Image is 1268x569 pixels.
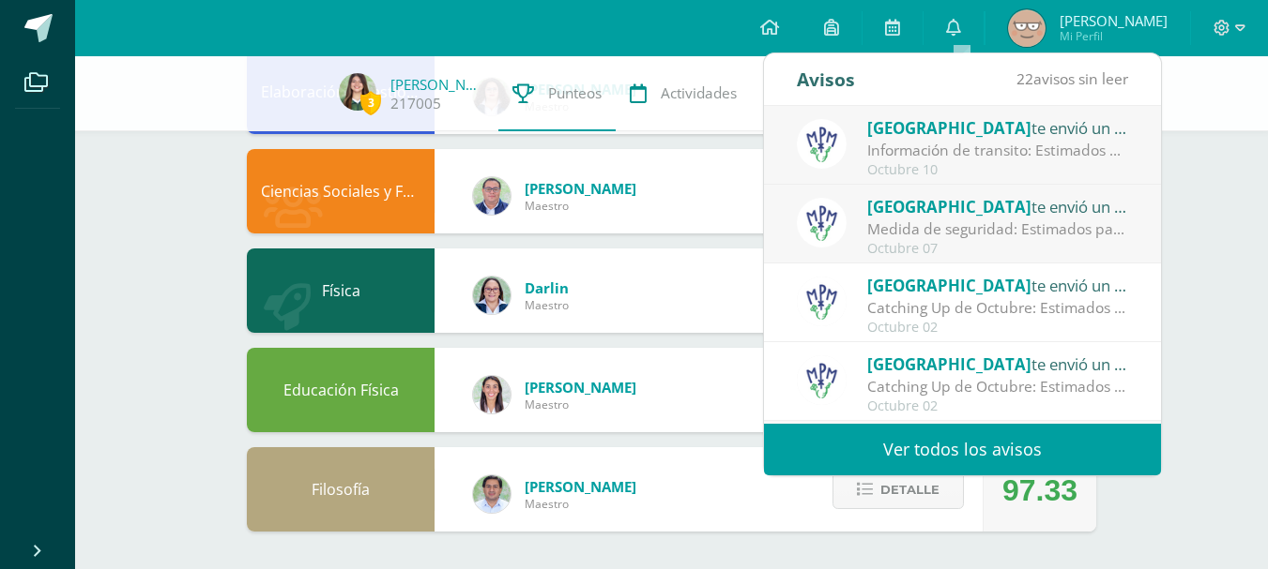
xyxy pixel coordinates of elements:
[525,496,636,512] span: Maestro
[751,56,887,131] a: Trayectoria
[390,75,484,94] a: [PERSON_NAME]
[867,162,1128,178] div: Octubre 10
[867,140,1128,161] div: Información de transito: Estimados padres de familia: compartimos con ustedes circular importante.
[1002,448,1077,532] div: 97.33
[473,475,511,513] img: f767cae2d037801592f2ba1a5db71a2a.png
[867,320,1128,336] div: Octubre 02
[833,471,964,509] button: Detalle
[247,248,435,333] div: Física
[1008,9,1046,47] img: 71f96e2616eca63d647a955b9c55e1b9.png
[525,179,636,198] span: [PERSON_NAME]
[867,115,1128,140] div: te envió un aviso
[867,218,1128,240] div: Medida de seguridad: Estimados padres de familia: Tomar nota de la información adjunta.
[867,273,1128,297] div: te envió un aviso
[525,397,636,412] span: Maestro
[390,94,441,113] a: 217005
[473,277,511,314] img: 571966f00f586896050bf2f129d9ef0a.png
[1016,68,1033,89] span: 22
[473,376,511,413] img: 68dbb99899dc55733cac1a14d9d2f825.png
[525,297,569,313] span: Maestro
[525,278,569,297] span: Darlin
[1016,68,1128,89] span: avisos sin leer
[247,447,435,532] div: Filosofía
[867,196,1031,217] span: [GEOGRAPHIC_DATA]
[867,376,1128,397] div: Catching Up de Octubre: Estimados padres de familia: Compartimos con ustedes el Catching Up de Oc...
[867,398,1128,414] div: Octubre 02
[1060,28,1168,44] span: Mi Perfil
[548,83,602,103] span: Punteos
[247,348,435,432] div: Educación Física
[867,352,1128,376] div: te envió un aviso
[797,277,847,326] img: a3978fa95217fc78923840df5a445bcb.png
[525,198,636,214] span: Maestro
[473,177,511,215] img: c1c1b07ef08c5b34f56a5eb7b3c08b85.png
[867,117,1031,139] span: [GEOGRAPHIC_DATA]
[616,56,751,131] a: Actividades
[339,73,376,111] img: 6a14ada82c720ff23d4067649101bdce.png
[880,472,940,507] span: Detalle
[867,297,1128,319] div: Catching Up de Octubre: Estimados padres de familia: Compartimos con ustedes el Catching Up de Oc...
[797,53,855,105] div: Avisos
[797,119,847,169] img: a3978fa95217fc78923840df5a445bcb.png
[661,83,737,103] span: Actividades
[867,194,1128,218] div: te envió un aviso
[247,149,435,233] div: Ciencias Sociales y Formación Ciudadana 4
[867,353,1031,375] span: [GEOGRAPHIC_DATA]
[797,355,847,405] img: a3978fa95217fc78923840df5a445bcb.png
[525,378,636,397] span: [PERSON_NAME]
[360,91,381,114] span: 3
[1060,11,1168,30] span: [PERSON_NAME]
[867,275,1031,296] span: [GEOGRAPHIC_DATA]
[764,424,1161,475] a: Ver todos los avisos
[867,241,1128,257] div: Octubre 07
[498,56,616,131] a: Punteos
[797,198,847,247] img: a3978fa95217fc78923840df5a445bcb.png
[525,477,636,496] span: [PERSON_NAME]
